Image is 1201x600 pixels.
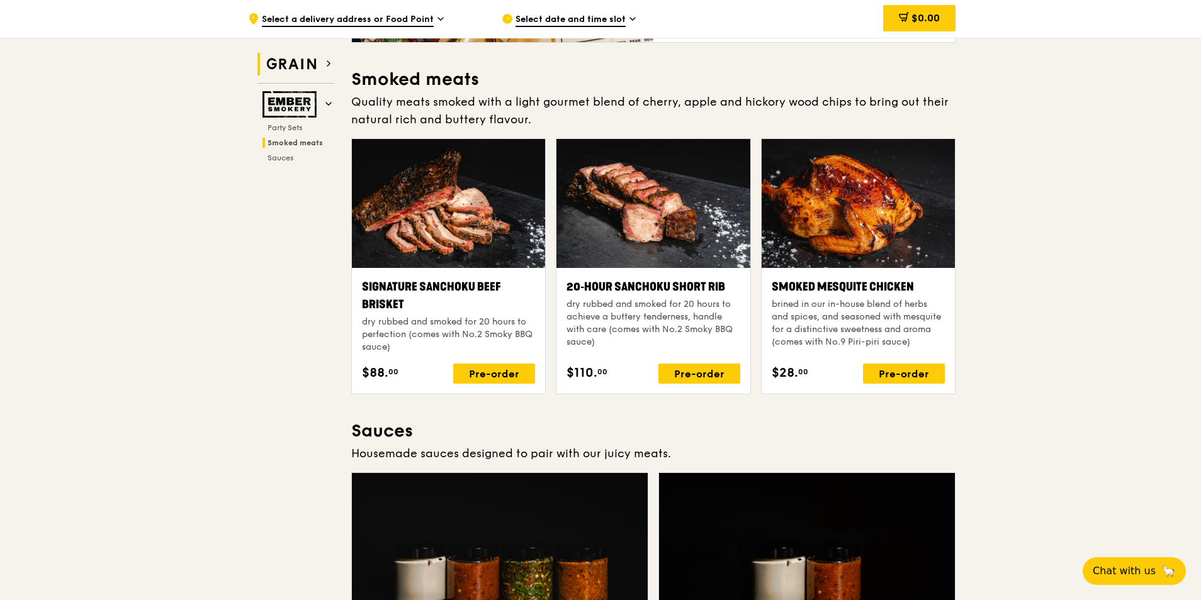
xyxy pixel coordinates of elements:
span: $88. [362,364,388,382]
img: Grain web logo [262,53,320,75]
div: Pre-order [863,364,945,384]
div: 20‑hour Sanchoku Short Rib [567,278,740,296]
span: 00 [597,367,607,377]
span: Select date and time slot [516,13,626,27]
span: $28. [772,364,798,382]
h3: Smoked meats [351,68,956,91]
span: Smoked meats [268,138,323,147]
div: Pre-order [453,364,535,384]
span: $110. [567,364,597,382]
span: 00 [798,367,808,377]
div: Quality meats smoked with a light gourmet blend of cherry, apple and hickory wood chips to bring ... [351,93,956,128]
span: 🦙 [1161,564,1176,579]
button: Chat with us🦙 [1083,557,1186,585]
div: Pre-order [658,364,740,384]
div: Signature Sanchoku Beef Brisket [362,278,535,313]
span: 00 [388,367,398,377]
div: dry rubbed and smoked for 20 hours to achieve a buttery tenderness, handle with care (comes with ... [567,298,740,348]
div: dry rubbed and smoked for 20 hours to perfection (comes with No.2 Smoky BBQ sauce) [362,316,535,353]
img: Ember Smokery web logo [262,91,320,118]
div: Housemade sauces designed to pair with our juicy meats. [351,445,956,462]
span: Sauces [268,153,293,162]
div: Smoked Mesquite Chicken [772,278,945,296]
span: Select a delivery address or Food Point [262,13,434,27]
span: Party Sets [268,123,302,132]
span: $0.00 [911,12,940,24]
span: Chat with us [1093,564,1156,579]
div: brined in our in-house blend of herbs and spices, and seasoned with mesquite for a distinctive sw... [772,298,945,348]
h3: Sauces [351,419,956,442]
